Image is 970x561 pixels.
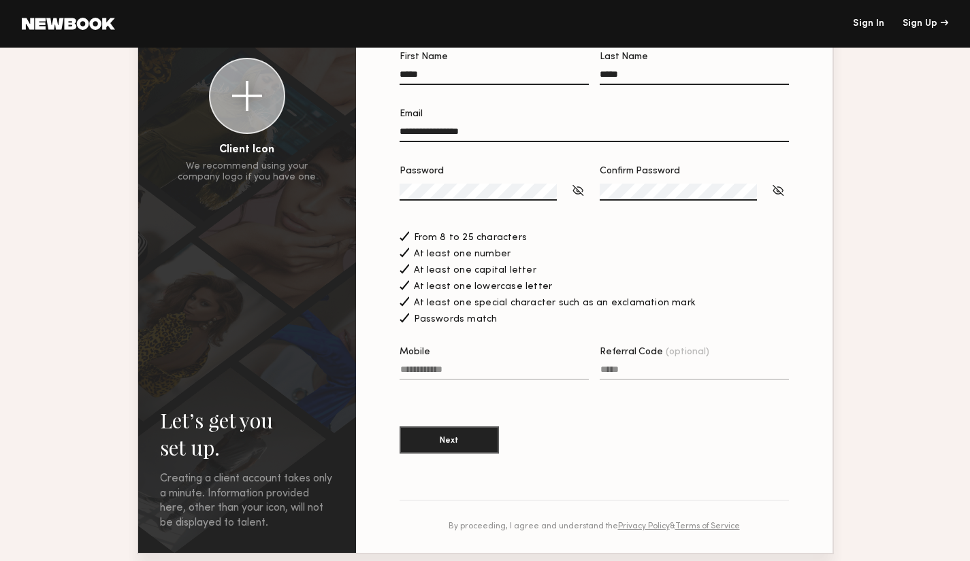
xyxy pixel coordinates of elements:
[600,69,789,85] input: Last Name
[400,426,499,454] button: Next
[400,109,789,119] div: Email
[600,52,789,62] div: Last Name
[400,347,589,357] div: Mobile
[414,315,498,324] span: Passwords match
[853,19,884,29] a: Sign In
[414,282,553,292] span: At least one lowercase letter
[414,250,511,259] span: At least one number
[414,266,536,275] span: At least one capital letter
[400,69,589,85] input: First Name
[400,52,589,62] div: First Name
[600,364,789,380] input: Referral Code(optional)
[414,299,696,308] span: At least one special character such as an exclamation mark
[414,233,528,243] span: From 8 to 25 characters
[600,184,757,201] input: Confirm Password
[400,522,789,531] div: By proceeding, I agree and understand the &
[666,347,709,357] span: (optional)
[618,522,670,530] a: Privacy Policy
[600,167,789,176] div: Confirm Password
[903,19,948,29] div: Sign Up
[400,126,789,142] input: Email
[400,167,589,176] div: Password
[600,347,789,357] div: Referral Code
[160,407,334,461] h2: Let’s get you set up.
[219,145,274,156] div: Client Icon
[178,161,316,183] div: We recommend using your company logo if you have one
[400,364,589,380] input: Mobile
[160,472,334,530] div: Creating a client account takes only a minute. Information provided here, other than your icon, w...
[400,184,557,201] input: Password
[675,522,740,530] a: Terms of Service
